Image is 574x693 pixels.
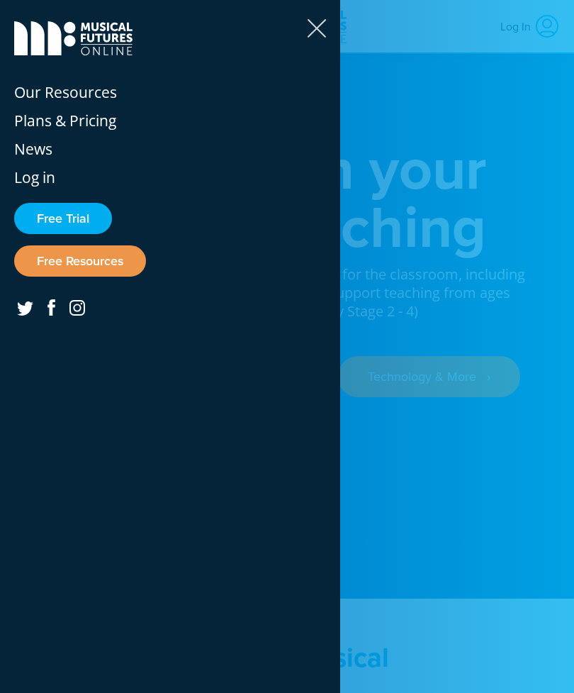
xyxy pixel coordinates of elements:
[14,139,52,159] span: News
[14,135,326,163] a: News
[14,106,326,135] a: Plans & Pricing
[14,163,326,192] a: Log in
[14,111,116,131] span: Plans & Pricing
[14,203,112,234] a: Free Trial
[14,78,326,106] a: Our Resources
[67,296,88,319] a: Instagram
[14,245,146,277] a: Free Resources
[14,82,117,102] span: Our Resources
[14,296,36,318] a: Twitter
[45,295,58,318] a: Facebook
